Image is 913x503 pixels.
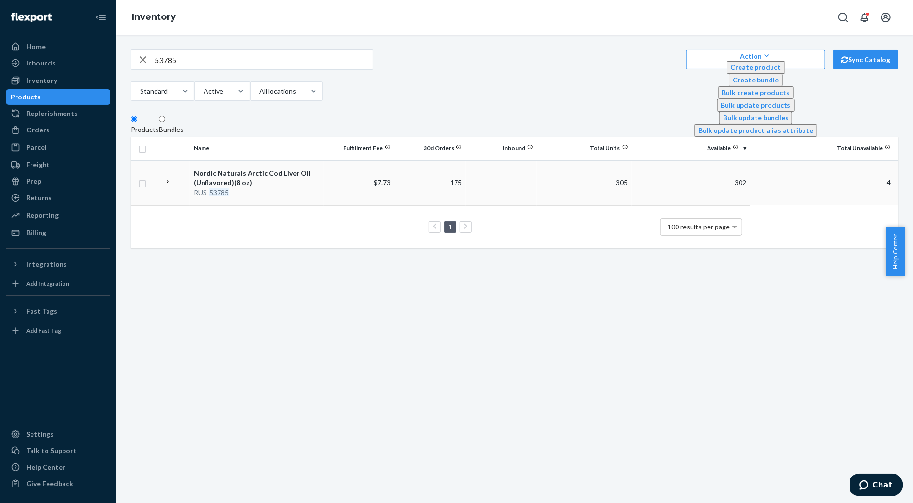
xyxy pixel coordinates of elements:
a: Reporting [6,208,110,223]
div: Add Integration [26,279,69,288]
span: Bulk update products [721,101,791,109]
div: Orders [26,125,49,135]
span: — [527,178,533,187]
button: Give Feedback [6,476,110,491]
th: Available [632,137,751,160]
th: Fulfillment Fee [324,137,395,160]
button: Bulk update products [717,99,795,112]
div: Action [694,51,817,61]
a: Add Fast Tag [6,323,110,339]
span: Bulk update product alias attribute [698,126,813,134]
div: Inbounds [26,58,56,68]
a: Freight [6,157,110,173]
a: Prep [6,174,110,189]
div: Bundles [159,125,184,134]
button: Sync Catalog [833,50,898,69]
button: Create bundle [729,74,783,86]
div: Products [11,92,41,102]
button: Talk to Support [6,443,110,458]
button: Open Search Box [834,8,853,27]
button: Bulk create products [718,86,794,99]
a: Inbounds [6,55,110,71]
input: Products [131,116,137,122]
div: Nordic Naturals Arctic Cod Liver Oil (Unflavored)(8 oz) [194,168,319,188]
div: Replenishments [26,109,78,118]
img: Flexport logo [11,13,52,22]
span: 4 [887,178,891,187]
div: RUS- [194,188,319,197]
button: ActionCreate productCreate bundleBulk create productsBulk update productsBulk update bundlesBulk ... [686,50,825,69]
button: Close Navigation [91,8,110,27]
th: Total Unavailable [750,137,898,160]
div: Prep [26,177,41,186]
button: Help Center [886,227,905,276]
div: Freight [26,160,50,170]
a: Settings [6,426,110,442]
a: Help Center [6,459,110,475]
button: Bulk update bundles [719,112,792,124]
input: Search inventory by name or sku [155,50,373,69]
span: Create product [731,63,781,71]
div: Parcel [26,143,47,152]
a: Parcel [6,140,110,155]
span: Bulk update bundles [723,114,788,122]
div: Returns [26,193,52,203]
th: Inbound [466,137,537,160]
em: 53785 [209,188,229,196]
button: Integrations [6,257,110,272]
input: All locations [258,86,259,96]
div: Billing [26,228,46,238]
a: Home [6,39,110,54]
div: Integrations [26,260,67,269]
div: Settings [26,429,54,439]
a: Orders [6,122,110,138]
div: Home [26,42,46,51]
input: Standard [139,86,140,96]
a: Page 1 is your current page [446,223,454,231]
div: Products [131,125,159,134]
iframe: Opens a widget where you can chat to one of our agents [850,474,903,498]
a: Add Integration [6,276,110,292]
th: Name [190,137,323,160]
div: Inventory [26,76,57,85]
span: 100 results per page [668,223,730,231]
button: Fast Tags [6,304,110,319]
div: Talk to Support [26,446,77,455]
button: Open notifications [855,8,874,27]
div: Help Center [26,462,65,472]
input: Bundles [159,116,165,122]
a: Inventory [132,12,176,22]
span: Bulk create products [722,88,790,97]
span: Create bundle [733,76,779,84]
span: 302 [735,178,746,187]
a: Replenishments [6,106,110,121]
a: Inventory [6,73,110,88]
span: 305 [616,178,628,187]
input: Active [203,86,204,96]
button: Open account menu [876,8,896,27]
ol: breadcrumbs [124,3,184,32]
a: Products [6,89,110,105]
span: $7.73 [374,178,391,187]
td: 175 [394,160,466,205]
button: Create product [727,61,785,74]
th: 30d Orders [394,137,466,160]
a: Billing [6,225,110,241]
a: Returns [6,190,110,206]
div: Reporting [26,211,59,220]
div: Give Feedback [26,479,73,488]
div: Fast Tags [26,307,57,316]
button: Bulk update product alias attribute [694,124,817,137]
th: Total Units [537,137,632,160]
div: Add Fast Tag [26,326,61,335]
